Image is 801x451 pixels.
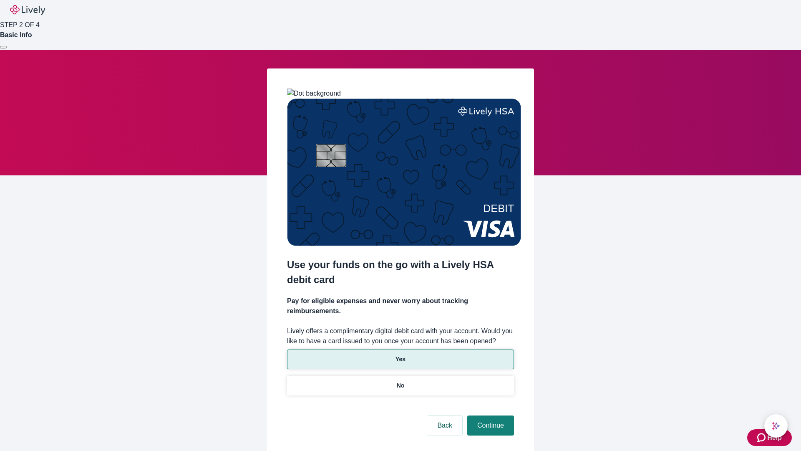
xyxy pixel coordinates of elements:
[287,326,514,346] label: Lively offers a complimentary digital debit card with your account. Would you like to have a card...
[287,99,521,246] img: Debit card
[287,350,514,369] button: Yes
[397,381,405,390] p: No
[10,5,45,15] img: Lively
[772,422,780,430] svg: Lively AI Assistant
[287,257,514,287] h2: Use your funds on the go with a Lively HSA debit card
[767,433,782,443] span: Help
[757,433,767,443] svg: Zendesk support icon
[764,414,788,438] button: chat
[395,355,406,364] p: Yes
[467,416,514,436] button: Continue
[747,429,792,446] button: Zendesk support iconHelp
[287,376,514,395] button: No
[287,296,514,316] h4: Pay for eligible expenses and never worry about tracking reimbursements.
[427,416,462,436] button: Back
[287,89,341,99] img: Dot background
